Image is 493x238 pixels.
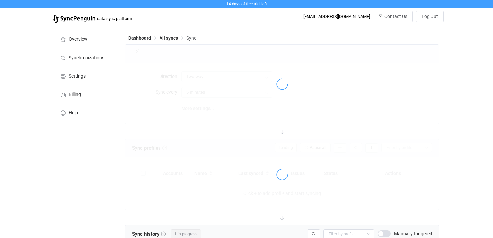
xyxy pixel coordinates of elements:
[53,15,95,23] img: syncpenguin.svg
[69,55,104,60] span: Synchronizations
[186,36,196,41] span: Sync
[69,110,78,116] span: Help
[416,11,444,22] button: Log Out
[69,37,87,42] span: Overview
[69,74,86,79] span: Settings
[97,16,132,21] span: data sync platform
[128,36,196,40] div: Breadcrumb
[128,36,151,41] span: Dashboard
[226,2,267,6] span: 14 days of free trial left
[53,66,118,85] a: Settings
[53,103,118,122] a: Help
[53,48,118,66] a: Synchronizations
[53,30,118,48] a: Overview
[69,92,81,97] span: Billing
[373,11,413,22] button: Contact Us
[53,85,118,103] a: Billing
[160,36,178,41] span: All syncs
[422,14,438,19] span: Log Out
[53,14,132,23] a: |data sync platform
[384,14,407,19] span: Contact Us
[303,14,370,19] div: [EMAIL_ADDRESS][DOMAIN_NAME]
[95,14,97,23] span: |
